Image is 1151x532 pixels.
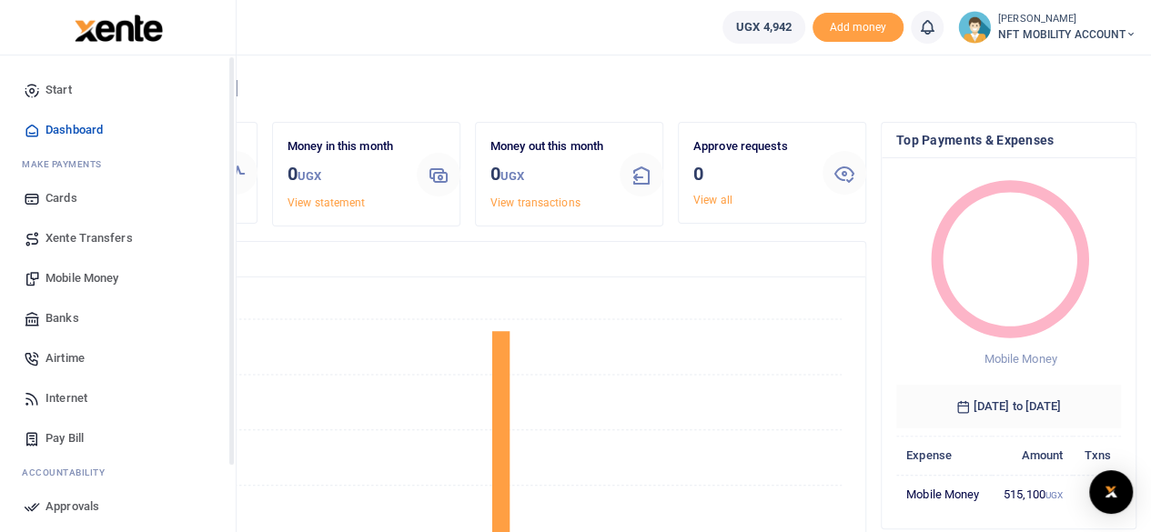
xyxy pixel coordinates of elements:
a: Add money [813,19,904,33]
a: Start [15,70,221,110]
a: UGX 4,942 [722,11,805,44]
img: profile-user [958,11,991,44]
small: UGX [298,169,321,183]
h3: 0 [693,160,808,187]
span: Internet [45,389,87,407]
span: ake Payments [31,157,102,171]
td: 3 [1073,475,1121,513]
h3: 0 [288,160,402,190]
a: logo-small logo-large logo-large [73,20,163,34]
h4: Top Payments & Expenses [896,130,1121,150]
img: logo-large [75,15,163,42]
a: Dashboard [15,110,221,150]
span: Add money [813,13,904,43]
small: [PERSON_NAME] [998,12,1136,27]
span: Pay Bill [45,429,84,447]
li: Wallet ballance [715,11,813,44]
h4: Transactions Overview [85,249,851,269]
a: Xente Transfers [15,218,221,258]
li: Toup your wallet [813,13,904,43]
a: Airtime [15,338,221,378]
th: Amount [992,436,1073,475]
p: Approve requests [693,137,808,156]
span: NFT MOBILITY ACCOUNT [998,26,1136,43]
span: Start [45,81,72,99]
h3: 0 [490,160,605,190]
span: Airtime [45,349,85,367]
p: Money out this month [490,137,605,156]
span: Xente Transfers [45,229,133,247]
span: countability [35,466,105,479]
small: UGX [1045,490,1063,500]
a: Pay Bill [15,418,221,458]
a: Approvals [15,487,221,527]
p: Money in this month [288,137,402,156]
th: Expense [896,436,992,475]
span: UGX 4,942 [736,18,792,36]
small: UGX [500,169,524,183]
li: Ac [15,458,221,487]
span: Approvals [45,497,99,516]
a: Cards [15,178,221,218]
a: profile-user [PERSON_NAME] NFT MOBILITY ACCOUNT [958,11,1136,44]
span: Mobile Money [984,352,1056,366]
h4: Hello [PERSON_NAME] [69,78,1136,98]
th: Txns [1073,436,1121,475]
h6: [DATE] to [DATE] [896,385,1121,428]
span: Cards [45,189,77,207]
td: Mobile Money [896,475,992,513]
span: Mobile Money [45,269,118,287]
a: View statement [288,196,365,209]
span: Banks [45,309,79,327]
a: View all [693,194,732,206]
a: Internet [15,378,221,418]
a: Mobile Money [15,258,221,298]
li: M [15,150,221,178]
span: Dashboard [45,121,103,139]
td: 515,100 [992,475,1073,513]
div: Open Intercom Messenger [1089,470,1133,514]
a: View transactions [490,196,581,209]
a: Banks [15,298,221,338]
